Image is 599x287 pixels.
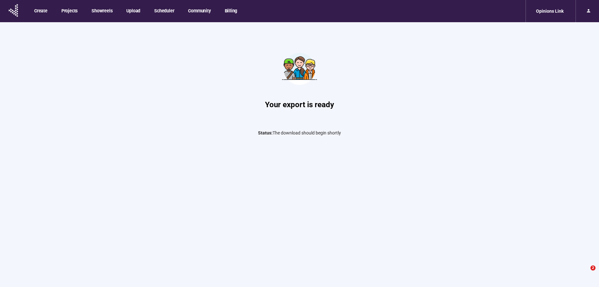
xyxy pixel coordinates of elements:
button: Showreels [86,4,117,17]
span: Status: [258,130,273,135]
h1: Your export is ready [205,99,394,111]
button: Scheduler [149,4,179,17]
button: Projects [56,4,82,17]
button: Upload [121,4,145,17]
button: Create [29,4,52,17]
span: 2 [590,265,596,271]
img: Teamwork [276,45,323,93]
p: The download should begin shortly [205,129,394,136]
div: Opinions Link [532,5,567,17]
button: Community [183,4,215,17]
button: Billing [220,4,242,17]
iframe: Intercom live chat [577,265,593,281]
